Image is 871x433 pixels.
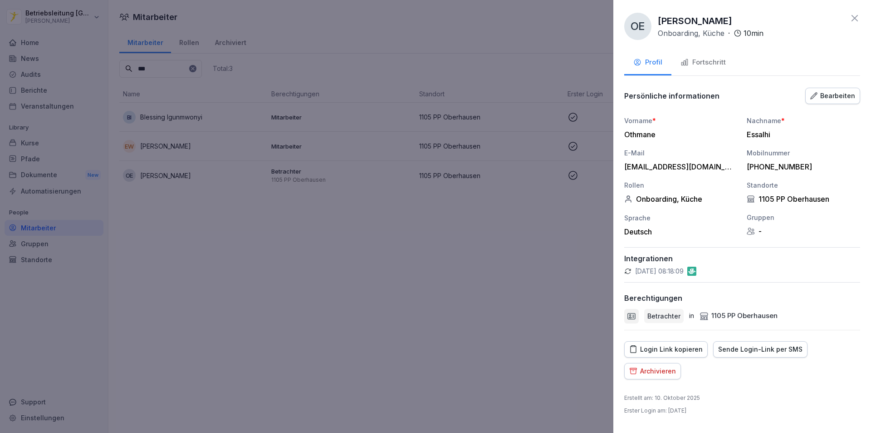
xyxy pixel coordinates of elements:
div: Othmane [624,130,733,139]
p: in [689,311,694,321]
p: Erstellt am : 10. Oktober 2025 [624,394,700,402]
button: Sende Login-Link per SMS [713,341,807,358]
div: Onboarding, Küche [624,194,738,204]
p: Betrachter [647,311,680,321]
p: Integrationen [624,254,860,263]
button: Bearbeiten [805,88,860,104]
div: Nachname [747,116,860,125]
div: Login Link kopieren [629,344,703,354]
div: Sprache [624,213,738,223]
div: Vorname [624,116,738,125]
p: Persönliche informationen [624,91,719,100]
p: [DATE] 08:18:09 [635,267,684,276]
div: Mobilnummer [747,148,860,158]
p: [PERSON_NAME] [658,14,732,28]
button: Fortschritt [671,51,735,75]
button: Login Link kopieren [624,341,708,358]
div: Essalhi [747,130,856,139]
div: Deutsch [624,227,738,236]
div: Archivieren [629,366,676,376]
button: Archivieren [624,363,681,379]
div: [EMAIL_ADDRESS][DOMAIN_NAME] [624,162,733,171]
div: [PHONE_NUMBER] [747,162,856,171]
div: Rollen [624,180,738,190]
div: 1105 PP Oberhausen [747,194,860,204]
p: Berechtigungen [624,294,682,303]
img: gastromatic.png [687,267,696,276]
button: Profil [624,51,671,75]
p: Onboarding, Küche [658,28,724,39]
div: 1105 PP Oberhausen [700,311,778,321]
div: Fortschritt [680,57,726,68]
p: 10 min [744,28,763,39]
div: E-Mail [624,148,738,158]
div: Sende Login-Link per SMS [718,344,802,354]
div: OE [624,13,651,40]
div: · [658,28,763,39]
div: Profil [633,57,662,68]
div: Bearbeiten [810,91,855,101]
div: Standorte [747,180,860,190]
p: Erster Login am : [DATE] [624,407,686,415]
div: - [747,227,860,236]
div: Gruppen [747,213,860,222]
